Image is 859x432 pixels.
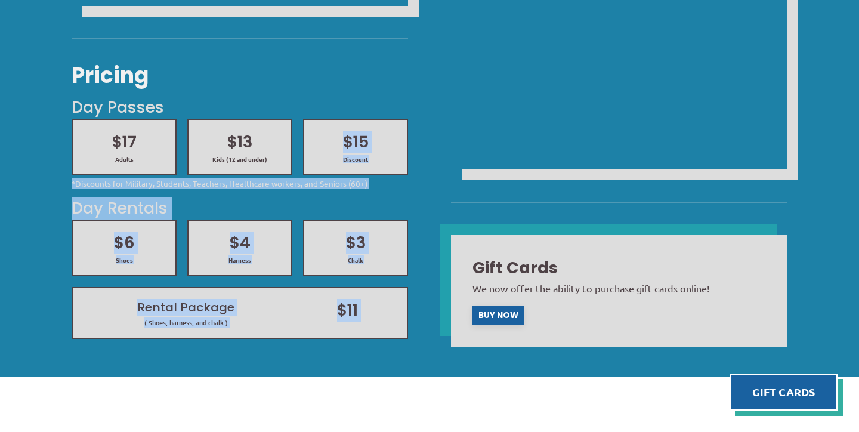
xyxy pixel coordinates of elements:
[199,131,280,153] h2: $13
[72,61,408,91] h3: Pricing
[84,155,165,163] span: Adults
[84,131,165,153] h2: $17
[84,318,288,327] span: ( Shoes, harness, and chalk )
[84,256,165,264] span: Shoes
[315,256,396,264] span: Chalk
[199,256,280,264] span: Harness
[315,232,396,254] h2: $3
[472,306,524,326] a: Buy Now
[199,232,280,254] h2: $4
[84,299,288,316] h2: Rental Package
[84,232,165,254] h2: $6
[72,197,408,220] h4: Day Rentals
[315,131,396,153] h2: $15
[72,178,408,189] div: *Discounts for Military, Students, Teachers, Healthcare workers, and Seniors (60+)
[472,282,766,295] div: We now offer the ability to purchase gift cards online!
[472,257,766,279] h2: Gift Cards
[72,96,408,119] h4: Day Passes
[315,155,396,163] span: Discount
[478,311,518,320] span: Buy Now
[199,155,280,163] span: Kids (12 and under)
[299,299,396,322] h2: $11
